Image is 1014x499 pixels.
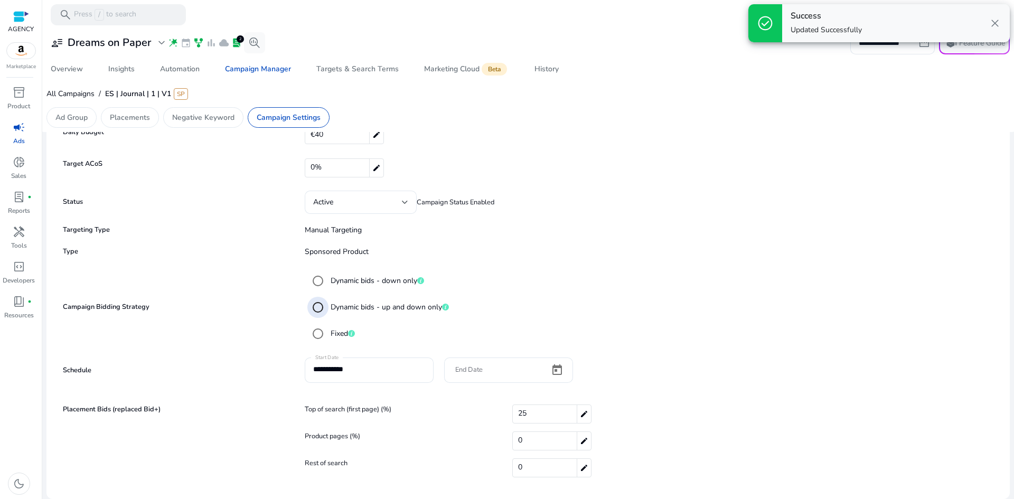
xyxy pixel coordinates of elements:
[237,35,244,43] div: 2
[60,302,294,312] mat-label: Campaign Bidding Strategy
[60,247,294,257] mat-label: Type
[313,354,341,361] mat-label: Start Date
[95,9,104,21] span: /
[60,159,294,169] mat-label: Target ACoS
[7,43,35,59] img: amazon.svg
[311,159,322,176] span: 0%
[944,36,957,49] span: school
[60,404,294,485] mat-label: Placement Bids (replaced Bid+)
[6,63,36,71] p: Marketplace
[13,260,25,273] span: code_blocks
[577,432,591,450] mat-icon: edit
[757,15,774,32] span: check_circle
[110,112,150,123] p: Placements
[7,101,30,111] p: Product
[206,37,217,48] span: bar_chart
[68,36,151,49] h3: Dreams on Paper
[181,37,191,48] span: event
[13,191,25,203] span: lab_profile
[51,36,63,49] span: user_attributes
[13,136,25,146] p: Ads
[8,206,30,215] p: Reports
[313,197,333,207] span: Active
[424,65,509,73] div: Marketing Cloud
[294,246,996,257] p: Sponsored Product
[248,36,261,49] span: search_insights
[989,17,1001,30] span: close
[160,65,200,73] div: Automation
[11,171,26,181] p: Sales
[305,458,512,480] span: Rest of search
[328,302,449,313] label: Dynamic bids - up and down only
[369,159,383,177] mat-icon: edit
[4,310,34,320] p: Resources
[60,197,294,207] mat-label: Status
[13,225,25,238] span: handyman
[74,9,136,21] p: Press to search
[316,65,399,73] div: Targets & Search Terms
[518,432,522,449] span: 0
[60,225,294,235] mat-label: Targeting Type
[482,63,507,76] span: Beta
[305,431,512,453] span: Product pages (%)
[51,65,83,73] div: Overview
[369,126,383,144] mat-icon: edit
[13,156,25,168] span: donut_small
[577,459,591,477] mat-icon: edit
[544,357,570,383] button: Open calendar
[328,275,424,286] label: Dynamic bids - down only
[294,224,996,236] p: Manual Targeting
[95,89,105,99] span: /
[791,11,862,21] h4: Success
[108,65,135,73] div: Insights
[59,8,72,21] span: search
[13,121,25,134] span: campaign
[534,65,559,73] div: History
[27,195,32,199] span: fiber_manual_record
[328,328,355,339] label: Fixed
[155,36,168,49] span: expand_more
[13,86,25,99] span: inventory_2
[13,295,25,308] span: book_4
[172,112,234,123] p: Negative Keyword
[311,127,323,143] span: €40
[55,112,88,123] p: Ad Group
[518,459,522,476] span: 0
[27,299,32,304] span: fiber_manual_record
[305,404,512,426] span: Top of search (first page) (%)
[518,406,527,422] span: 25
[257,112,321,123] p: Campaign Settings
[3,276,35,285] p: Developers
[60,127,294,137] mat-label: Daily Budget
[60,365,294,375] mat-label: Schedule
[225,65,291,73] div: Campaign Manager
[577,405,591,423] mat-icon: edit
[46,89,95,99] span: All Campaigns
[168,37,179,48] span: wand_stars
[11,241,27,250] p: Tools
[8,24,34,34] p: AGENCY
[193,37,204,48] span: family_history
[294,191,996,214] div: Campaign Status Enabled
[219,37,229,48] span: cloud
[244,32,265,53] button: search_insights
[13,477,25,490] span: dark_mode
[791,25,862,35] p: Updated Successfully
[231,37,242,48] span: lab_profile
